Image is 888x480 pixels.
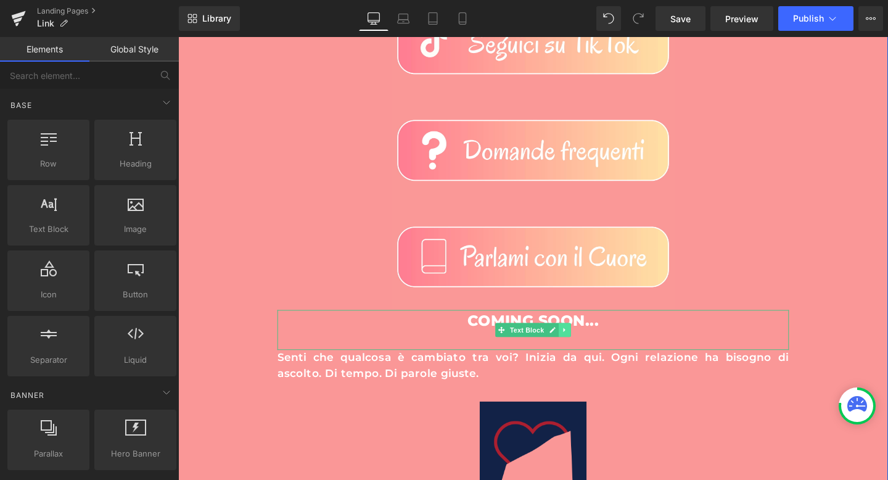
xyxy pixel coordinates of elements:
p: Senti che qualcosa è cambiato tra voi? Inizia da qui. Ogni relazione ha bisogno di ascolto. Di te... [104,329,642,362]
span: Text Block [346,300,387,315]
span: Liquid [98,354,173,366]
a: Laptop [388,6,418,31]
button: Redo [626,6,651,31]
a: Mobile [448,6,477,31]
span: Row [11,157,86,170]
a: Landing Pages [37,6,179,16]
a: Tablet [418,6,448,31]
span: Publish [793,14,824,23]
button: Undo [596,6,621,31]
span: Icon [11,288,86,301]
span: Hero Banner [98,447,173,460]
span: Save [670,12,691,25]
span: Parallax [11,447,86,460]
span: Banner [9,389,46,401]
a: New Library [179,6,240,31]
p: COMING SOON... [104,287,642,310]
button: Publish [778,6,853,31]
span: Button [98,288,173,301]
a: Desktop [359,6,388,31]
button: More [858,6,883,31]
span: Library [202,13,231,24]
span: Preview [725,12,758,25]
a: Preview [710,6,773,31]
a: Global Style [89,37,179,62]
span: Text Block [11,223,86,236]
span: Base [9,99,33,111]
a: Expand / Collapse [400,300,413,315]
span: Image [98,223,173,236]
span: Heading [98,157,173,170]
span: Separator [11,354,86,366]
span: Link [37,19,54,28]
